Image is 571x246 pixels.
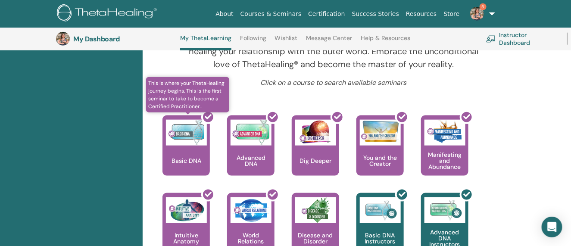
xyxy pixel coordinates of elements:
a: Certification [305,6,348,22]
p: Click on a course to search available seminars [189,78,479,88]
p: The training explores healing from deep within the body's systems to healing your relationship wi... [189,32,479,71]
img: Disease and Disorder [295,197,336,223]
img: default.jpg [56,32,70,46]
a: My ThetaLearning [180,34,231,50]
a: About [212,6,237,22]
img: logo.png [57,4,160,24]
a: Store [440,6,463,22]
p: Dig Deeper [296,158,335,164]
img: default.jpg [470,7,484,21]
img: Basic DNA [166,120,207,146]
a: Advanced DNA Advanced DNA [227,115,275,193]
a: Help & Resources [361,34,410,48]
a: You and the Creator You and the Creator [356,115,404,193]
img: chalkboard-teacher.svg [486,35,496,43]
div: Open Intercom Messenger [542,217,562,237]
a: This is where your ThetaHealing journey begins. This is the first seminar to take to become a Cer... [162,115,210,193]
span: 5 [480,3,487,10]
img: Dig Deeper [295,120,336,146]
p: World Relations [227,232,275,244]
a: Manifesting and Abundance Manifesting and Abundance [421,115,468,193]
p: Disease and Disorder [292,232,339,244]
a: Courses & Seminars [237,6,305,22]
p: Intuitive Anatomy [162,232,210,244]
p: You and the Creator [356,155,404,167]
span: This is where your ThetaHealing journey begins. This is the first seminar to take to become a Cer... [146,77,229,112]
a: Following [240,34,266,48]
img: Intuitive Anatomy [166,197,207,223]
a: Message Center [306,34,352,48]
a: Instructor Dashboard [486,29,557,48]
img: Advanced DNA Instructors [424,197,465,223]
a: Wishlist [275,34,298,48]
a: Dig Deeper Dig Deeper [292,115,339,193]
p: Manifesting and Abundance [421,152,468,170]
a: Resources [403,6,440,22]
h3: My Dashboard [73,35,159,43]
p: Advanced DNA [227,155,275,167]
p: Basic DNA Instructors [356,232,404,244]
img: Advanced DNA [231,120,271,146]
img: Manifesting and Abundance [424,120,465,146]
img: Basic DNA Instructors [360,197,401,223]
a: Success Stories [349,6,403,22]
img: World Relations [231,197,271,223]
img: You and the Creator [360,120,401,143]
